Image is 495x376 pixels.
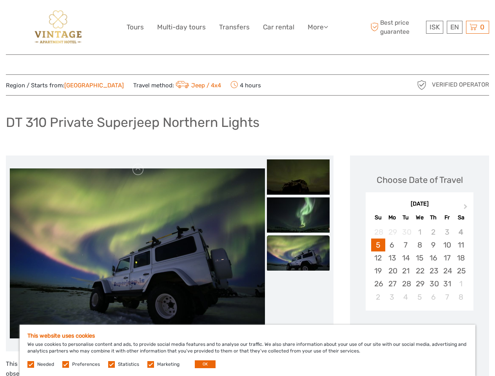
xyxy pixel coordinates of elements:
[426,251,440,264] div: Choose Thursday, October 16th, 2025
[267,159,330,195] img: ac05cf40673440bcb3e8cf4c9c0c4d50_slider_thumbnail.jpg
[399,264,413,277] div: Choose Tuesday, October 21st, 2025
[385,212,399,223] div: Mo
[440,277,454,290] div: Choose Friday, October 31st, 2025
[385,251,399,264] div: Choose Monday, October 13th, 2025
[157,22,206,33] a: Multi-day tours
[413,212,426,223] div: We
[174,82,221,89] a: Jeep / 4x4
[267,235,330,271] img: 3461b4c5108741fbbd4b5b056beefd0f_slider_thumbnail.jpg
[454,277,468,290] div: Choose Saturday, November 1st, 2025
[371,291,385,304] div: Choose Sunday, November 2nd, 2025
[263,22,294,33] a: Car rental
[385,277,399,290] div: Choose Monday, October 27th, 2025
[415,79,428,91] img: verified_operator_grey_128.png
[371,239,385,251] div: Choose Sunday, October 5th, 2025
[426,277,440,290] div: Choose Thursday, October 30th, 2025
[6,81,124,90] span: Region / Starts from:
[72,361,100,368] label: Preferences
[219,22,250,33] a: Transfers
[479,23,486,31] span: 0
[377,174,463,186] div: Choose Date of Travel
[157,361,180,368] label: Marketing
[440,264,454,277] div: Choose Friday, October 24th, 2025
[10,168,265,338] img: 3461b4c5108741fbbd4b5b056beefd0f_main_slider.jpg
[64,82,124,89] a: [GEOGRAPHIC_DATA]
[267,197,330,233] img: c91789d7c26a42a4bbb4687f621beddf_slider_thumbnail.jpg
[440,251,454,264] div: Choose Friday, October 17th, 2025
[127,22,144,33] a: Tours
[454,251,468,264] div: Choose Saturday, October 18th, 2025
[430,23,440,31] span: ISK
[454,212,468,223] div: Sa
[371,251,385,264] div: Choose Sunday, October 12th, 2025
[399,226,413,239] div: Not available Tuesday, September 30th, 2025
[426,239,440,251] div: Choose Thursday, October 9th, 2025
[413,264,426,277] div: Choose Wednesday, October 22nd, 2025
[413,277,426,290] div: Choose Wednesday, October 29th, 2025
[440,212,454,223] div: Fr
[6,114,259,130] h1: DT 310 Private Superjeep Northern Lights
[399,239,413,251] div: Choose Tuesday, October 7th, 2025
[308,22,328,33] a: More
[368,226,471,304] div: month 2025-10
[385,226,399,239] div: Not available Monday, September 29th, 2025
[426,291,440,304] div: Choose Thursday, November 6th, 2025
[413,251,426,264] div: Choose Wednesday, October 15th, 2025
[413,226,426,239] div: Not available Wednesday, October 1st, 2025
[399,291,413,304] div: Choose Tuesday, November 4th, 2025
[230,80,261,90] span: 4 hours
[371,264,385,277] div: Choose Sunday, October 19th, 2025
[20,325,475,376] div: We use cookies to personalise content and ads, to provide social media features and to analyse ou...
[426,212,440,223] div: Th
[27,333,468,339] h5: This website uses cookies
[371,277,385,290] div: Choose Sunday, October 26th, 2025
[385,239,399,251] div: Choose Monday, October 6th, 2025
[385,264,399,277] div: Choose Monday, October 20th, 2025
[440,291,454,304] div: Choose Friday, November 7th, 2025
[118,361,139,368] label: Statistics
[371,212,385,223] div: Su
[460,202,473,215] button: Next Month
[385,291,399,304] div: Choose Monday, November 3rd, 2025
[454,291,468,304] div: Choose Saturday, November 8th, 2025
[454,264,468,277] div: Choose Saturday, October 25th, 2025
[366,200,473,208] div: [DATE]
[426,226,440,239] div: Not available Thursday, October 2nd, 2025
[11,14,89,20] p: We're away right now. Please check back later!
[440,239,454,251] div: Choose Friday, October 10th, 2025
[371,226,385,239] div: Not available Sunday, September 28th, 2025
[454,226,468,239] div: Not available Saturday, October 4th, 2025
[133,80,221,90] span: Travel method:
[399,277,413,290] div: Choose Tuesday, October 28th, 2025
[413,239,426,251] div: Choose Wednesday, October 8th, 2025
[29,6,87,49] img: 3256-be983540-ede3-4357-9bcb-8bc2f29a93ac_logo_big.png
[90,12,100,22] button: Open LiveChat chat widget
[37,361,54,368] label: Needed
[368,18,424,36] span: Best price guarantee
[399,251,413,264] div: Choose Tuesday, October 14th, 2025
[432,81,489,89] span: Verified Operator
[447,21,462,34] div: EN
[426,264,440,277] div: Choose Thursday, October 23rd, 2025
[454,239,468,251] div: Choose Saturday, October 11th, 2025
[440,226,454,239] div: Not available Friday, October 3rd, 2025
[413,291,426,304] div: Choose Wednesday, November 5th, 2025
[195,360,216,368] button: OK
[399,212,413,223] div: Tu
